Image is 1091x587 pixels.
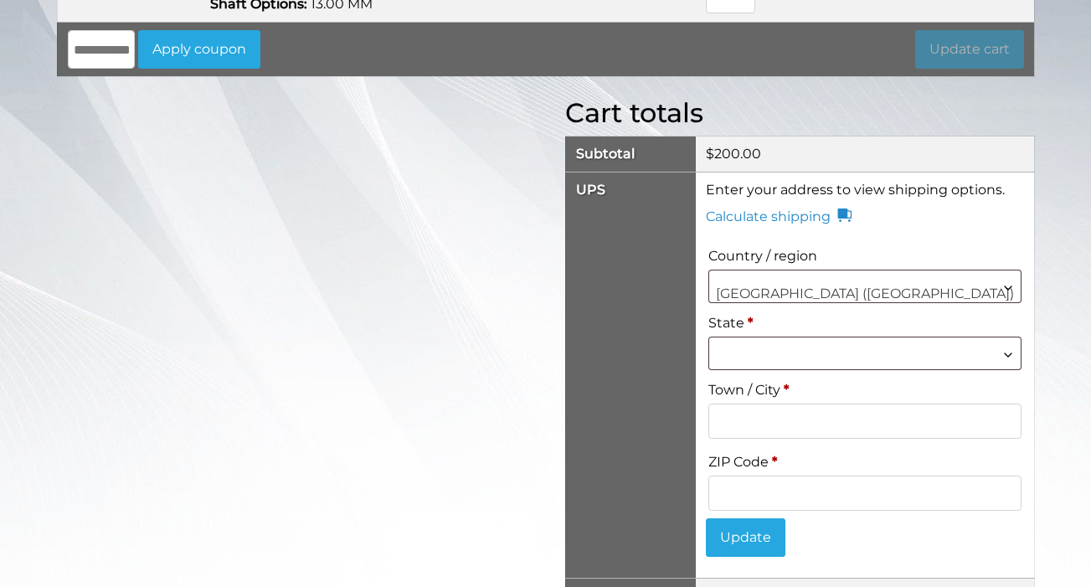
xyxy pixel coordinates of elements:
label: State [708,310,1022,337]
bdi: 200.00 [706,146,761,162]
td: Enter your address to view shipping options. [696,172,1035,579]
span: United States (US) [708,270,1022,303]
label: ZIP Code [708,449,1022,476]
h2: Cart totals [565,97,1035,129]
span: $ [706,146,714,162]
span: United States (US) [709,270,1021,317]
th: Subtotal [565,136,695,172]
label: Country / region [708,243,1022,270]
button: Update [706,518,785,557]
button: Apply coupon [138,30,260,69]
button: Update cart [915,30,1024,69]
a: Calculate shipping [706,207,852,227]
th: UPS [565,172,695,579]
label: Town / City [708,377,1022,404]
